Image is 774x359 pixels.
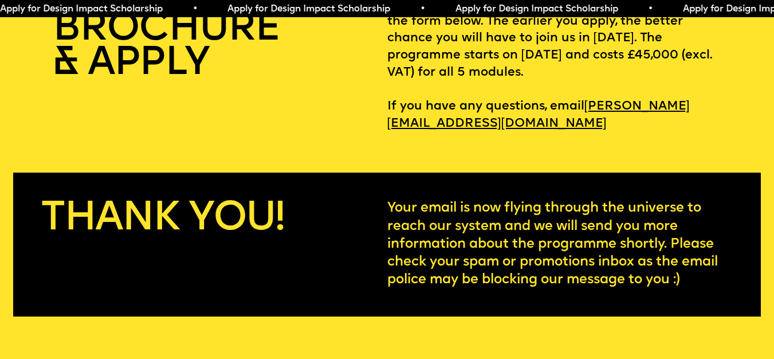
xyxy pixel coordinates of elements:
[387,200,734,289] p: Your email is now flying through the universe to reach our system and we will send you more infor...
[41,200,387,289] h2: Thank you!
[387,95,690,135] a: [PERSON_NAME][EMAIL_ADDRESS][DOMAIN_NAME]
[420,5,425,14] span: •
[647,5,653,14] span: •
[192,5,198,14] span: •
